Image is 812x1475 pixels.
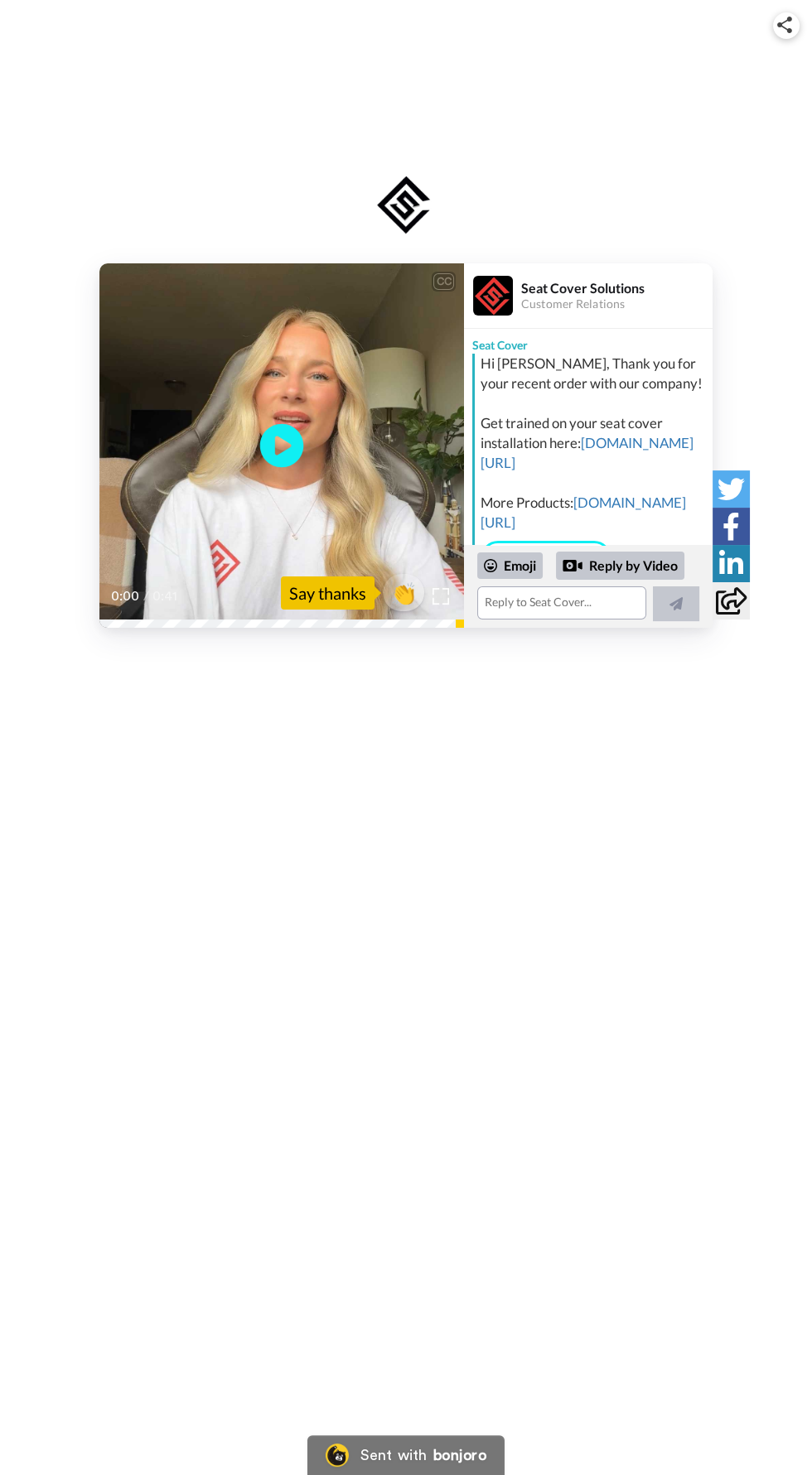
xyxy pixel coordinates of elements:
[556,552,684,580] div: Reply by Video
[372,172,440,239] img: logo
[464,329,713,354] div: Seat Cover
[521,297,712,311] div: Customer Relations
[473,276,513,316] img: Profile Image
[777,17,792,33] img: ic_share.svg
[563,556,582,576] div: Reply by Video
[152,586,181,606] span: 0:41
[477,552,543,579] div: Emoji
[383,580,424,606] span: 👏
[481,354,708,533] div: Hi [PERSON_NAME], Thank you for your recent order with our company! Get trained on your seat cove...
[143,586,149,606] span: /
[433,273,454,290] div: CC
[481,434,694,471] a: [DOMAIN_NAME][URL]
[481,494,686,531] a: [DOMAIN_NAME][URL]
[383,574,424,611] button: 👏
[433,588,449,605] img: Full screen
[111,586,140,606] span: 0:00
[481,541,611,576] a: Install Videos
[521,280,712,296] div: Seat Cover Solutions
[281,576,375,610] div: Say thanks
